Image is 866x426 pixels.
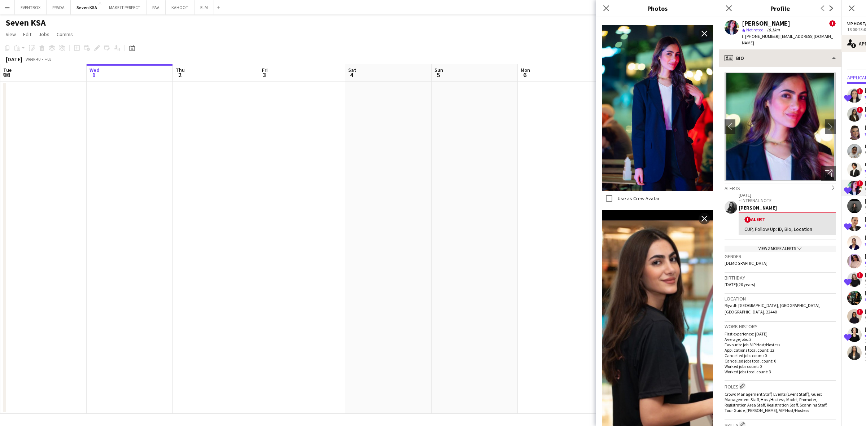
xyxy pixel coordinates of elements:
[602,25,713,192] img: Crew photo 908332
[3,30,19,39] a: View
[744,216,751,223] span: !
[47,0,71,14] button: PRADA
[725,364,836,369] p: Worked jobs count: 0
[36,30,52,39] a: Jobs
[176,67,185,73] span: Thu
[739,205,836,211] div: [PERSON_NAME]
[765,27,781,32] span: 10.1km
[57,31,73,38] span: Comms
[725,347,836,353] p: Applications total count: 12
[45,56,52,62] div: +03
[520,71,530,79] span: 6
[6,56,22,63] div: [DATE]
[725,260,767,266] span: [DEMOGRAPHIC_DATA]
[54,30,76,39] a: Comms
[739,198,836,203] p: – INTERNAL NOTE
[742,20,790,27] div: [PERSON_NAME]
[821,166,836,181] div: Open photos pop-in
[194,0,214,14] button: ELM
[744,226,830,232] div: CUP, Follow Up: ID, Bio, Location
[857,309,863,315] span: !
[725,323,836,330] h3: Work history
[433,71,443,79] span: 5
[725,253,836,260] h3: Gender
[262,67,268,73] span: Fri
[725,382,836,390] h3: Roles
[742,34,779,39] span: t. [PHONE_NUMBER]
[39,31,49,38] span: Jobs
[725,337,836,342] p: Average jobs: 3
[725,369,836,374] p: Worked jobs total count: 3
[434,67,443,73] span: Sun
[725,353,836,358] p: Cancelled jobs count: 0
[725,282,755,287] span: [DATE] (20 years)
[744,216,830,223] div: Alert
[20,30,34,39] a: Edit
[261,71,268,79] span: 3
[103,0,146,14] button: MAKE IT PERFECT
[596,4,719,13] h3: Photos
[725,73,836,181] img: Crew avatar or photo
[719,4,841,13] h3: Profile
[347,71,356,79] span: 4
[857,107,863,113] span: !
[725,246,836,252] div: View 2 more alerts
[3,67,12,73] span: Tue
[725,184,836,192] div: Alerts
[725,358,836,364] p: Cancelled jobs total count: 0
[742,34,833,45] span: | [EMAIL_ADDRESS][DOMAIN_NAME]
[725,331,836,337] p: First experience: [DATE]
[71,0,103,14] button: Seven KSA
[88,71,100,79] span: 1
[725,391,827,413] span: Crowd Management Staff, Events (Event Staff), Guest Management Staff, Host/Hostess, Model, Promot...
[616,195,660,202] label: Use as Crew Avatar
[6,17,46,28] h1: Seven KSA
[146,0,166,14] button: RAA
[725,342,836,347] p: Favourite job: VIP Host/Hostess
[175,71,185,79] span: 2
[89,67,100,73] span: Wed
[2,71,12,79] span: 30
[15,0,47,14] button: EVENTBOX
[23,31,31,38] span: Edit
[719,49,841,67] div: Bio
[857,180,863,187] span: !
[746,27,764,32] span: Not rated
[739,192,836,198] p: [DATE]
[829,20,836,27] span: !
[166,0,194,14] button: KAHOOT
[857,272,863,278] span: !
[24,56,42,62] span: Week 40
[725,295,836,302] h3: Location
[725,303,821,315] span: Riyadh [GEOGRAPHIC_DATA], [GEOGRAPHIC_DATA], [GEOGRAPHIC_DATA], 22440
[857,88,863,95] span: !
[6,31,16,38] span: View
[521,67,530,73] span: Mon
[725,275,836,281] h3: Birthday
[348,67,356,73] span: Sat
